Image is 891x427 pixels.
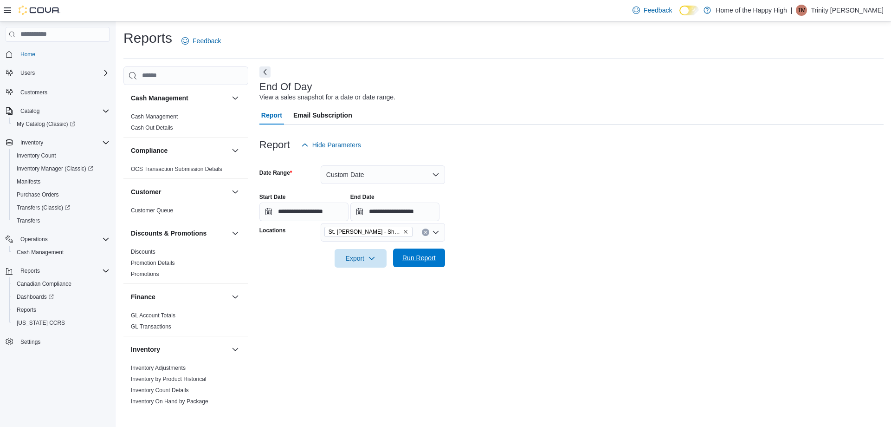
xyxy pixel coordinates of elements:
[123,246,248,283] div: Discounts & Promotions
[13,176,110,187] span: Manifests
[13,317,110,328] span: Washington CCRS
[350,203,439,221] input: Press the down key to open a popover containing a calendar.
[13,202,74,213] a: Transfers (Classic)
[131,292,228,302] button: Finance
[17,67,110,79] span: Users
[13,176,44,187] a: Manifests
[321,165,445,184] button: Custom Date
[644,6,672,15] span: Feedback
[17,165,93,172] span: Inventory Manager (Classic)
[6,44,110,373] nav: Complex example
[13,189,63,200] a: Purchase Orders
[17,306,36,314] span: Reports
[131,387,189,394] a: Inventory Count Details
[131,146,228,155] button: Compliance
[13,278,110,289] span: Canadian Compliance
[312,140,361,150] span: Hide Parameters
[123,29,172,47] h1: Reports
[131,165,222,173] span: OCS Transaction Submission Details
[193,36,221,46] span: Feedback
[131,113,178,120] a: Cash Management
[131,364,186,372] span: Inventory Adjustments
[230,228,241,239] button: Discounts & Promotions
[17,293,54,301] span: Dashboards
[9,303,113,316] button: Reports
[9,188,113,201] button: Purchase Orders
[17,120,75,128] span: My Catalog (Classic)
[259,227,286,234] label: Locations
[131,207,173,214] a: Customer Queue
[131,229,207,238] h3: Discounts & Promotions
[9,290,113,303] a: Dashboards
[17,336,110,348] span: Settings
[17,319,65,327] span: [US_STATE] CCRS
[422,229,429,236] button: Clear input
[17,249,64,256] span: Cash Management
[13,215,110,226] span: Transfers
[17,48,110,60] span: Home
[230,92,241,104] button: Cash Management
[17,191,59,198] span: Purchase Orders
[20,139,43,146] span: Inventory
[17,67,39,79] button: Users
[17,336,44,348] a: Settings
[629,1,676,20] a: Feedback
[13,247,110,258] span: Cash Management
[791,5,793,16] p: |
[17,87,51,98] a: Customers
[13,304,40,315] a: Reports
[2,85,113,99] button: Customers
[13,291,110,302] span: Dashboards
[13,163,97,174] a: Inventory Manager (Classic)
[13,202,110,213] span: Transfers (Classic)
[293,106,352,125] span: Email Subscription
[17,152,56,159] span: Inventory Count
[2,233,113,246] button: Operations
[131,187,228,197] button: Customer
[17,49,39,60] a: Home
[131,387,189,394] span: Inventory Count Details
[20,107,39,115] span: Catalog
[19,6,60,15] img: Cova
[716,5,787,16] p: Home of the Happy High
[20,338,40,346] span: Settings
[20,267,40,275] span: Reports
[131,292,155,302] h3: Finance
[123,164,248,178] div: Compliance
[259,193,286,201] label: Start Date
[20,236,48,243] span: Operations
[178,32,225,50] a: Feedback
[17,86,110,98] span: Customers
[9,246,113,259] button: Cash Management
[402,253,436,263] span: Run Report
[13,118,110,130] span: My Catalog (Classic)
[17,105,110,117] span: Catalog
[131,270,159,278] span: Promotions
[13,189,110,200] span: Purchase Orders
[13,118,79,130] a: My Catalog (Classic)
[259,66,271,78] button: Next
[259,139,290,151] h3: Report
[230,291,241,302] button: Finance
[259,203,349,221] input: Press the down key to open a popover containing a calendar.
[796,5,807,16] div: Trinity Mclaughlin
[17,204,70,211] span: Transfers (Classic)
[2,136,113,149] button: Inventory
[679,6,699,15] input: Dark Mode
[9,214,113,227] button: Transfers
[131,229,228,238] button: Discounts & Promotions
[13,317,69,328] a: [US_STATE] CCRS
[403,229,408,235] button: Remove St. Albert - Shoppes @ Giroux - Fire & Flower from selection in this group
[131,166,222,172] a: OCS Transaction Submission Details
[131,259,175,267] span: Promotion Details
[131,124,173,131] span: Cash Out Details
[131,249,155,255] a: Discounts
[2,335,113,348] button: Settings
[13,304,110,315] span: Reports
[261,106,282,125] span: Report
[9,162,113,175] a: Inventory Manager (Classic)
[259,169,292,177] label: Date Range
[17,234,110,245] span: Operations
